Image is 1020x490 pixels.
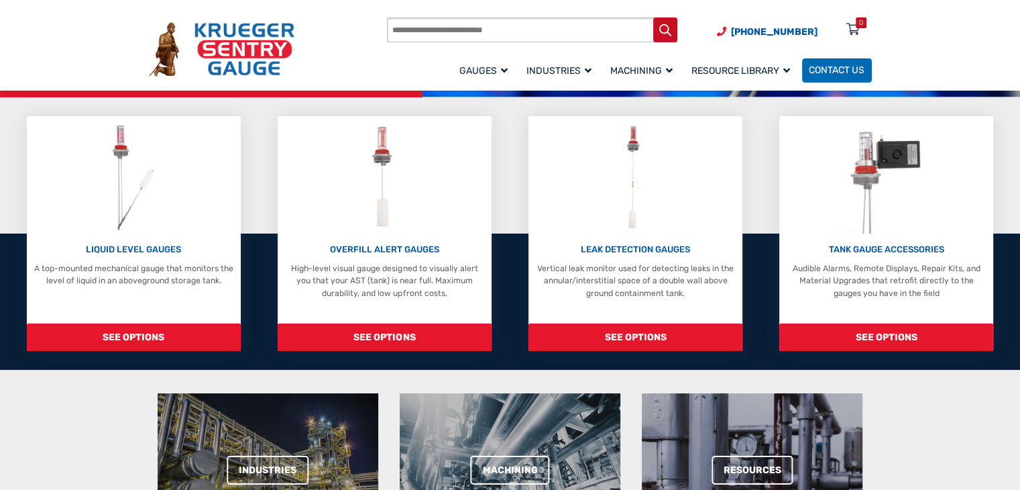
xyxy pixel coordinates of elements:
span: [PHONE_NUMBER] [731,26,817,38]
a: Overfill Alert Gauges OVERFILL ALERT GAUGES High-level visual gauge designed to visually alert yo... [278,116,492,351]
span: Gauges [459,65,508,77]
a: Phone Number (920) 434-8860 [717,25,817,39]
span: SEE OPTIONS [27,324,241,351]
a: Industries [520,56,604,84]
p: High-level visual gauge designed to visually alert you that your AST (tank) is near full. Maximum... [283,262,486,299]
p: A top-mounted mechanical gauge that monitors the level of liquid in an aboveground storage tank. [32,262,235,287]
p: LEAK DETECTION GAUGES [534,243,737,256]
span: SEE OPTIONS [779,324,993,351]
img: Krueger Sentry Gauge [149,22,294,76]
p: Audible Alarms, Remote Displays, Repair Kits, and Material Upgrades that retrofit directly to the... [785,262,988,299]
a: Contact Us [802,58,872,83]
p: TANK GAUGE ACCESSORIES [785,243,988,256]
a: Machining [604,56,685,84]
span: SEE OPTIONS [528,324,742,351]
p: OVERFILL ALERT GAUGES [283,243,486,256]
p: Vertical leak monitor used for detecting leaks in the annular/interstitial space of a double wall... [534,262,737,299]
span: Industries [526,65,591,77]
img: Leak Detection Gauges [612,121,659,233]
span: SEE OPTIONS [278,324,492,351]
div: 0 [859,17,863,28]
a: Tank Gauge Accessories TANK GAUGE ACCESSORIES Audible Alarms, Remote Displays, Repair Kits, and M... [779,116,993,351]
a: Liquid Level Gauges LIQUID LEVEL GAUGES A top-mounted mechanical gauge that monitors the level of... [27,116,241,351]
span: Contact Us [809,65,864,77]
img: Liquid Level Gauges [103,121,165,233]
a: Leak Detection Gauges LEAK DETECTION GAUGES Vertical leak monitor used for detecting leaks in the... [528,116,742,351]
span: Machining [610,65,673,77]
p: LIQUID LEVEL GAUGES [32,243,235,256]
a: Resource Library [685,56,802,84]
a: Gauges [453,56,520,84]
span: Resource Library [691,65,790,77]
a: Industries [227,456,309,485]
a: Resources [712,456,793,485]
a: Machining [471,456,550,485]
img: Overfill Alert Gauges [359,121,410,233]
img: Tank Gauge Accessories [839,121,933,233]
